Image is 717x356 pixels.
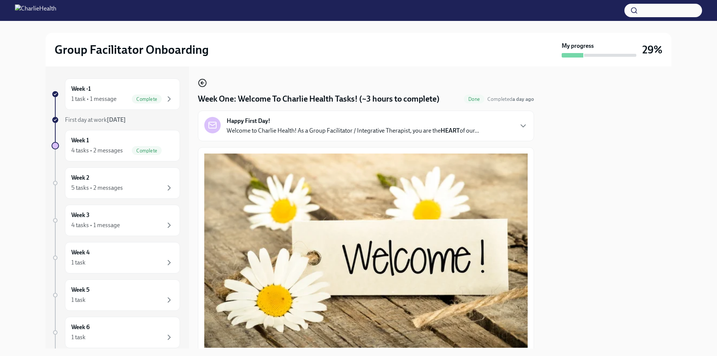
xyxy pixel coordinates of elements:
[71,259,86,267] div: 1 task
[52,78,180,110] a: Week -11 task • 1 messageComplete
[71,211,90,219] h6: Week 3
[107,116,126,123] strong: [DATE]
[71,146,123,155] div: 4 tasks • 2 messages
[55,42,209,57] h2: Group Facilitator Onboarding
[464,96,484,102] span: Done
[227,117,270,125] strong: Happy First Day!
[441,127,460,134] strong: HEART
[52,130,180,161] a: Week 14 tasks • 2 messagesComplete
[71,248,90,257] h6: Week 4
[71,95,117,103] div: 1 task • 1 message
[52,279,180,311] a: Week 51 task
[52,167,180,199] a: Week 25 tasks • 2 messages
[71,323,90,331] h6: Week 6
[52,317,180,348] a: Week 61 task
[71,296,86,304] div: 1 task
[65,116,126,123] span: First day at work
[52,205,180,236] a: Week 34 tasks • 1 message
[71,221,120,229] div: 4 tasks • 1 message
[198,93,440,105] h4: Week One: Welcome To Charlie Health Tasks! (~3 hours to complete)
[52,242,180,273] a: Week 41 task
[132,96,162,102] span: Complete
[204,154,528,348] button: Zoom image
[487,96,534,103] span: October 9th, 2025 10:50
[52,116,180,124] a: First day at work[DATE]
[512,96,534,102] strong: a day ago
[71,286,90,294] h6: Week 5
[15,4,56,16] img: CharlieHealth
[227,127,479,135] p: Welcome to Charlie Health! As a Group Facilitator / Integrative Therapist, you are the of our...
[642,43,662,56] h3: 29%
[71,85,91,93] h6: Week -1
[71,333,86,341] div: 1 task
[132,148,162,154] span: Complete
[71,174,89,182] h6: Week 2
[487,96,534,102] span: Completed
[71,136,89,145] h6: Week 1
[562,42,594,50] strong: My progress
[71,184,123,192] div: 5 tasks • 2 messages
